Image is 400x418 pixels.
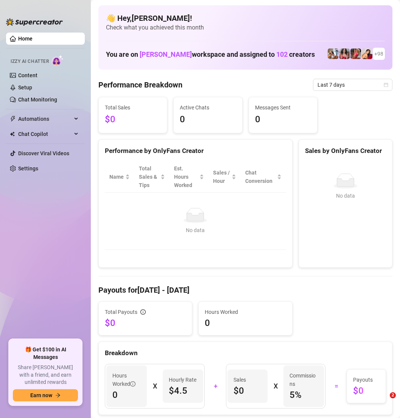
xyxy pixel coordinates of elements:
[330,380,342,392] div: =
[241,161,286,193] th: Chat Conversion
[209,380,221,392] div: +
[276,50,288,58] span: 102
[11,58,49,65] span: Izzy AI Chatter
[18,150,69,156] a: Discover Viral Videos
[153,380,157,392] div: X
[13,364,78,386] span: Share [PERSON_NAME] with a friend, and earn unlimited rewards
[213,168,230,185] span: Sales / Hour
[112,226,279,234] div: No data
[18,113,72,125] span: Automations
[109,173,124,181] span: Name
[140,309,146,315] span: info-circle
[52,55,64,66] img: AI Chatter
[362,48,372,59] img: Sophia (@thesophiapayan)
[112,371,141,388] span: Hours Worked
[289,389,318,401] span: 5 %
[174,164,198,189] div: Est. Hours Worked
[112,389,141,401] span: 0
[390,392,396,398] span: 2
[374,392,392,410] iframe: Intercom live chat
[18,165,38,172] a: Settings
[308,192,383,200] div: No data
[328,48,338,59] img: ildgaf (@ildgaff)
[130,381,135,387] span: info-circle
[350,48,361,59] img: April (@aprilblaze)
[13,346,78,361] span: 🎁 Get $100 in AI Messages
[339,48,350,59] img: Aaliyah (@edmflowerfairy)
[245,168,275,185] span: Chat Conversion
[98,80,182,90] h4: Performance Breakdown
[305,146,386,156] div: Sales by OnlyFans Creator
[255,112,311,127] span: 0
[105,112,161,127] span: $0
[10,131,15,137] img: Chat Copilot
[105,317,186,329] span: $0
[55,393,61,398] span: arrow-right
[18,97,57,103] a: Chat Monitoring
[6,18,63,26] img: logo-BBDzfeDw.svg
[10,116,16,122] span: thunderbolt
[139,164,159,189] span: Total Sales & Tips
[205,317,286,329] span: 0
[106,50,315,59] h1: You are on workspace and assigned to creators
[318,79,388,90] span: Last 7 days
[353,385,380,397] span: $0
[205,308,286,316] span: Hours Worked
[180,103,236,112] span: Active Chats
[105,348,386,358] div: Breakdown
[169,385,197,397] span: $4.5
[105,103,161,112] span: Total Sales
[106,23,385,32] span: Check what you achieved this month
[98,285,392,295] h4: Payouts for [DATE] - [DATE]
[209,161,241,193] th: Sales / Hour
[105,308,137,316] span: Total Payouts
[255,103,311,112] span: Messages Sent
[134,161,170,193] th: Total Sales & Tips
[18,84,32,90] a: Setup
[233,385,262,397] span: $0
[106,13,385,23] h4: 👋 Hey, [PERSON_NAME] !
[374,50,383,58] span: + 98
[13,389,78,401] button: Earn nowarrow-right
[105,161,134,193] th: Name
[233,376,262,384] span: Sales
[274,380,277,392] div: X
[105,146,286,156] div: Performance by OnlyFans Creator
[18,128,72,140] span: Chat Copilot
[384,83,388,87] span: calendar
[289,371,318,388] article: Commissions
[140,50,192,58] span: [PERSON_NAME]
[353,376,380,384] span: Payouts
[169,376,196,384] article: Hourly Rate
[30,392,52,398] span: Earn now
[18,72,37,78] a: Content
[18,36,33,42] a: Home
[180,112,236,127] span: 0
